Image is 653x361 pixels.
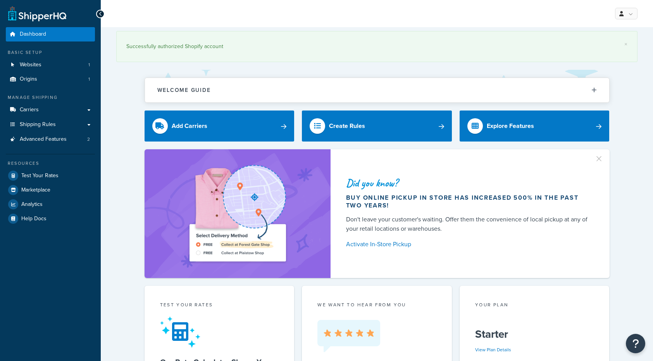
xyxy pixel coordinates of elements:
[20,76,37,83] span: Origins
[346,178,591,188] div: Did you know?
[21,216,47,222] span: Help Docs
[21,173,59,179] span: Test Your Rates
[626,334,645,353] button: Open Resource Center
[6,103,95,117] a: Carriers
[172,121,207,131] div: Add Carriers
[21,201,43,208] span: Analytics
[88,62,90,68] span: 1
[6,72,95,86] li: Origins
[6,169,95,183] a: Test Your Rates
[20,121,56,128] span: Shipping Rules
[21,187,50,193] span: Marketplace
[88,76,90,83] span: 1
[487,121,534,131] div: Explore Features
[329,121,365,131] div: Create Rules
[20,136,67,143] span: Advanced Features
[6,72,95,86] a: Origins1
[6,117,95,132] a: Shipping Rules
[126,41,627,52] div: Successfully authorized Shopify account
[346,215,591,233] div: Don't leave your customer's waiting. Offer them the convenience of local pickup at any of your re...
[6,27,95,41] a: Dashboard
[317,301,436,308] p: we want to hear from you
[475,301,594,310] div: Your Plan
[346,239,591,250] a: Activate In-Store Pickup
[6,132,95,147] a: Advanced Features2
[6,58,95,72] a: Websites1
[6,212,95,226] a: Help Docs
[346,194,591,209] div: Buy online pickup in store has increased 500% in the past two years!
[20,31,46,38] span: Dashboard
[6,49,95,56] div: Basic Setup
[6,132,95,147] li: Advanced Features
[145,78,609,102] button: Welcome Guide
[167,161,308,266] img: ad-shirt-map-b0359fc47e01cab431d101c4b569394f6a03f54285957d908178d52f29eb9668.png
[6,94,95,101] div: Manage Shipping
[302,111,452,142] a: Create Rules
[160,301,279,310] div: Test your rates
[624,41,627,47] a: ×
[157,87,211,93] h2: Welcome Guide
[6,58,95,72] li: Websites
[87,136,90,143] span: 2
[6,160,95,167] div: Resources
[20,107,39,113] span: Carriers
[6,197,95,211] a: Analytics
[6,183,95,197] a: Marketplace
[145,111,295,142] a: Add Carriers
[475,346,511,353] a: View Plan Details
[475,328,594,340] h5: Starter
[460,111,610,142] a: Explore Features
[20,62,41,68] span: Websites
